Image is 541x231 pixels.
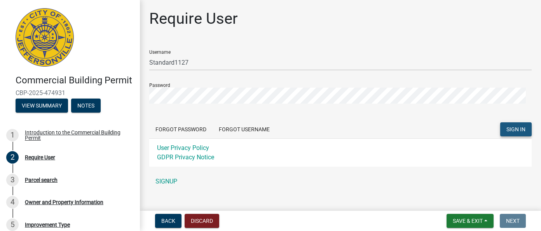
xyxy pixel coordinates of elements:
span: SIGN IN [506,126,525,132]
h4: Commercial Building Permit [16,75,134,86]
span: Next [506,218,520,224]
button: SIGN IN [500,122,532,136]
span: Save & Exit [453,218,483,224]
a: User Privacy Policy [157,144,209,152]
div: 2 [6,151,19,164]
div: 1 [6,129,19,141]
a: SIGNUP [149,174,532,189]
button: Forgot Password [149,122,213,136]
img: City of Jeffersonville, Indiana [16,8,74,67]
div: Require User [25,155,55,160]
div: Improvement Type [25,222,70,227]
button: Forgot Username [213,122,276,136]
h1: Require User [149,9,238,28]
button: Save & Exit [447,214,494,228]
button: Next [500,214,526,228]
div: 3 [6,174,19,186]
button: View Summary [16,99,68,113]
wm-modal-confirm: Notes [71,103,101,109]
button: Notes [71,99,101,113]
span: CBP-2025-474931 [16,89,124,97]
a: GDPR Privacy Notice [157,153,214,161]
wm-modal-confirm: Summary [16,103,68,109]
span: Back [161,218,175,224]
div: Parcel search [25,177,58,183]
div: Introduction to the Commercial Building Permit [25,130,127,141]
div: 5 [6,219,19,231]
button: Discard [185,214,219,228]
div: Owner and Property Information [25,199,103,205]
div: 4 [6,196,19,208]
button: Back [155,214,181,228]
